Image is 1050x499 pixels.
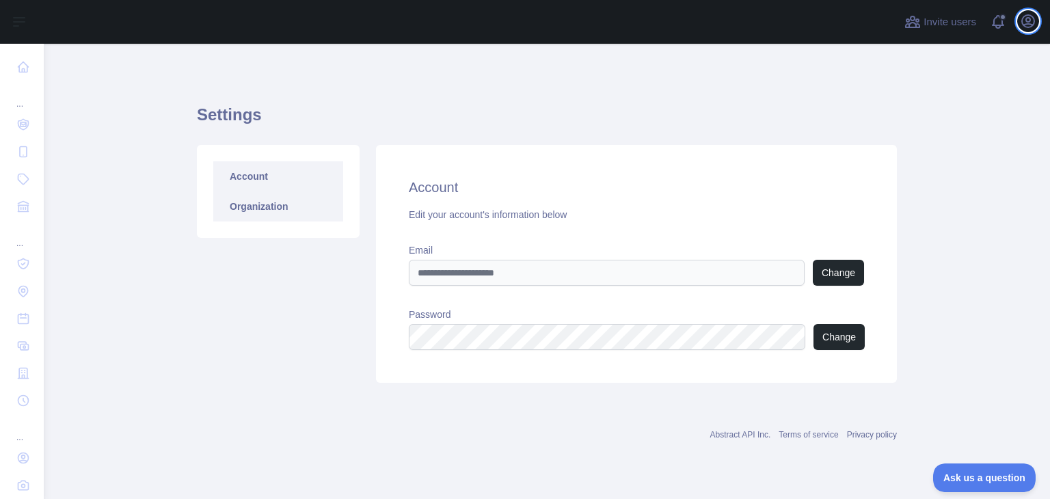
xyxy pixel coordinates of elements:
button: Change [813,260,864,286]
a: Account [213,161,343,191]
div: Edit your account's information below [409,208,864,221]
div: ... [11,221,33,249]
a: Privacy policy [847,430,897,440]
label: Email [409,243,864,257]
span: Invite users [924,14,976,30]
h2: Account [409,178,864,197]
button: Change [813,324,865,350]
iframe: Toggle Customer Support [933,463,1036,492]
a: Terms of service [779,430,838,440]
h1: Settings [197,104,897,137]
div: ... [11,82,33,109]
a: Organization [213,191,343,221]
button: Invite users [902,11,979,33]
label: Password [409,308,864,321]
a: Abstract API Inc. [710,430,771,440]
div: ... [11,416,33,443]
